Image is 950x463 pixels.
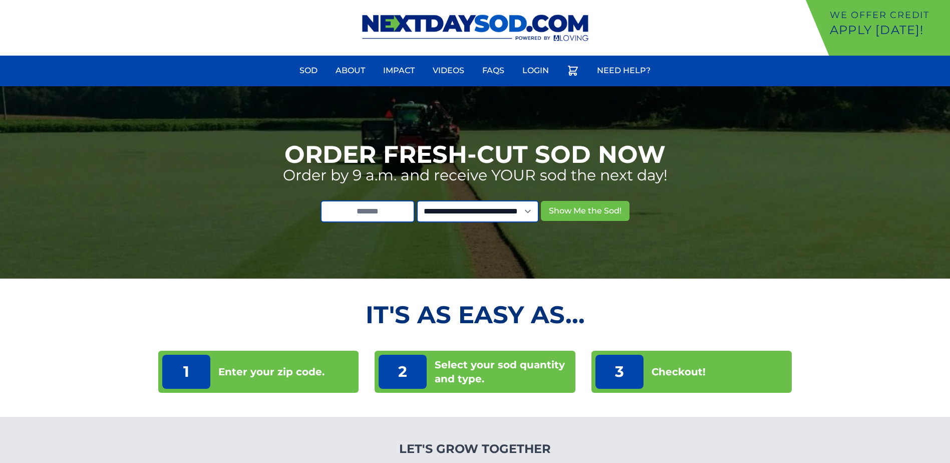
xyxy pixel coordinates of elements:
p: Order by 9 a.m. and receive YOUR sod the next day! [283,166,668,184]
a: Need Help? [591,59,657,83]
h2: It's as Easy As... [158,303,792,327]
p: We offer Credit [830,8,946,22]
p: Checkout! [652,365,706,379]
p: Enter your zip code. [218,365,325,379]
a: Impact [377,59,421,83]
a: Login [516,59,555,83]
p: 1 [162,355,210,389]
h4: Let's Grow Together [346,441,604,457]
button: Show Me the Sod! [541,201,629,221]
a: FAQs [476,59,510,83]
a: Videos [427,59,470,83]
p: 3 [595,355,644,389]
p: Apply [DATE]! [830,22,946,38]
a: Sod [293,59,324,83]
a: About [330,59,371,83]
h1: Order Fresh-Cut Sod Now [284,142,666,166]
p: Select your sod quantity and type. [435,358,571,386]
p: 2 [379,355,427,389]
